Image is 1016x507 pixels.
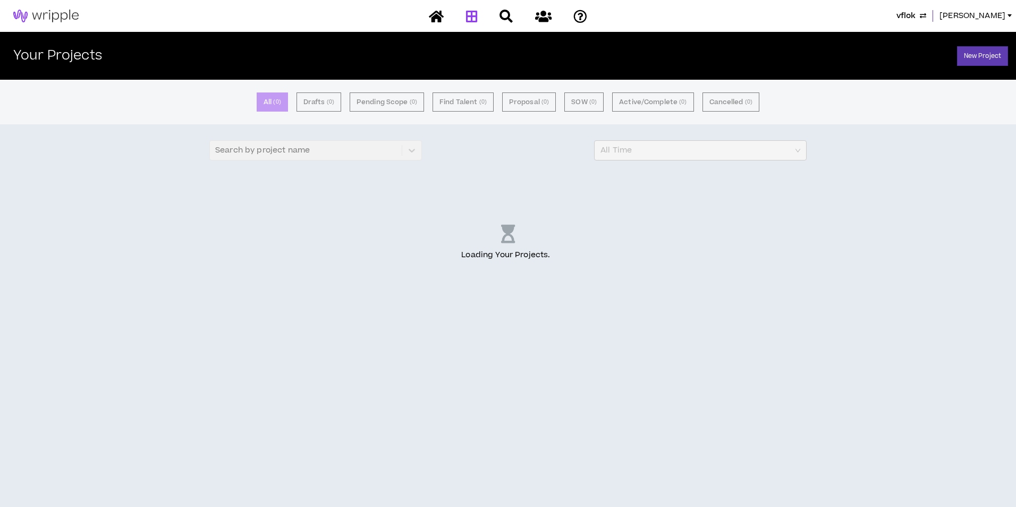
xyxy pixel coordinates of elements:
small: ( 0 ) [479,97,487,107]
span: [PERSON_NAME] [939,10,1005,22]
button: Find Talent (0) [433,92,494,112]
small: ( 0 ) [410,97,417,107]
button: All (0) [257,92,288,112]
button: SOW (0) [564,92,604,112]
small: ( 0 ) [679,97,687,107]
button: Cancelled (0) [702,92,760,112]
a: New Project [957,46,1008,66]
small: ( 0 ) [273,97,281,107]
small: ( 0 ) [745,97,752,107]
small: ( 0 ) [541,97,549,107]
p: Loading Your Projects . [461,249,554,261]
small: ( 0 ) [589,97,597,107]
h2: Your Projects [13,48,102,64]
span: vflok [896,10,916,22]
small: ( 0 ) [327,97,334,107]
button: Pending Scope (0) [350,92,424,112]
span: All Time [600,141,800,160]
button: Drafts (0) [297,92,341,112]
button: Active/Complete (0) [612,92,693,112]
button: Proposal (0) [502,92,556,112]
button: vflok [896,10,926,22]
